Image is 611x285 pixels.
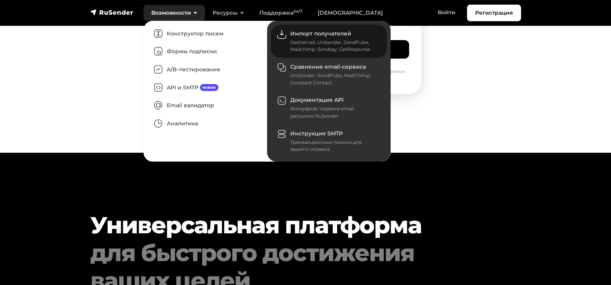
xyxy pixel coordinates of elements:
[200,84,219,91] span: новое
[205,5,252,21] a: Ресурсы
[147,43,263,61] a: Формы подписки
[147,61,263,79] a: A/B–тестирование
[293,9,302,14] sup: 24/7
[90,8,134,16] img: RuSender
[290,30,351,37] span: Импорт получателей
[271,58,387,91] a: Сравнение email-сервиса UniSender, SendPulse, MailChimp, Constant Contact
[147,115,263,133] a: Аналитика
[290,63,366,70] span: Сравнение email-сервиса
[290,130,343,137] span: Инструкция SMTP
[271,125,387,158] a: Инструкция SMTP Транзакционные письма для вашего сервиса
[290,72,377,86] div: UniSender, SendPulse, MailChimp, Constant Contact
[271,91,387,125] a: Документация API Интерфейс сервиса email рассылок RuSender
[290,39,377,53] div: Dashamail, Unisender, SendPulse, Mailchimp, Sendsay, GetResponse
[430,5,463,20] a: Войти
[252,5,310,21] a: Поддержка24/7
[290,139,377,153] div: Транзакционные письма для вашего сервиса
[467,5,521,21] a: Регистрация
[147,79,263,97] a: API и SMTPновое
[290,96,344,103] span: Документация API
[290,105,377,120] div: Интерфейс сервиса email рассылок RuSender
[147,25,263,43] a: Конструктор писем
[144,5,205,21] a: Возможности
[271,25,387,58] a: Импорт получателей Dashamail, Unisender, SendPulse, Mailchimp, Sendsay, GetResponse
[147,97,263,115] a: Email валидатор
[310,5,391,21] a: [DEMOGRAPHIC_DATA]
